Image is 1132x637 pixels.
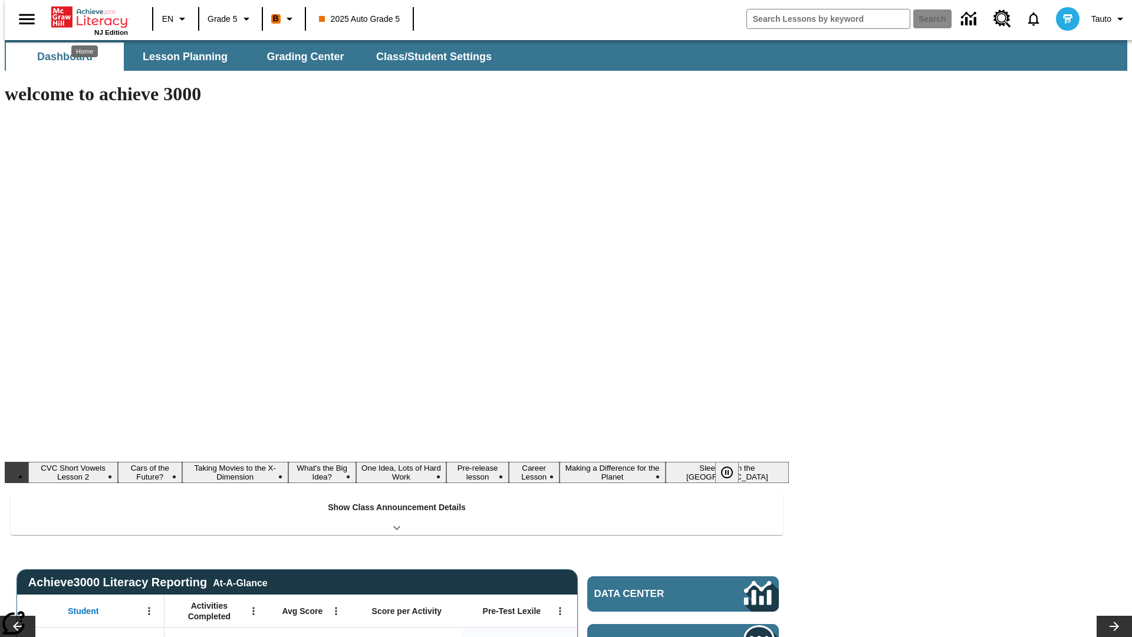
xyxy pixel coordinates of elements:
button: Open Menu [327,602,345,620]
div: Pause [715,462,751,483]
div: Show Class Announcement Details [11,494,783,535]
span: Data Center [594,588,705,600]
button: Pause [715,462,739,483]
button: Slide 3 Taking Movies to the X-Dimension [182,462,288,483]
button: Profile/Settings [1087,8,1132,29]
button: Slide 4 What's the Big Idea? [288,462,356,483]
button: Slide 7 Career Lesson [509,462,560,483]
a: Data Center [954,3,986,35]
span: Activities Completed [170,600,248,622]
div: Home [71,45,98,57]
button: Lesson Planning [126,42,244,71]
span: Avg Score [282,606,323,616]
button: Lesson carousel, Next [1097,616,1132,637]
span: Score per Activity [372,606,442,616]
button: Grading Center [246,42,364,71]
button: Class/Student Settings [367,42,501,71]
div: SubNavbar [5,40,1127,71]
span: Grade 5 [208,13,238,25]
button: Open Menu [140,602,158,620]
button: Slide 2 Cars of the Future? [118,462,182,483]
button: Open side menu [9,2,44,37]
button: Slide 5 One Idea, Lots of Hard Work [356,462,447,483]
span: Student [68,606,98,616]
span: 2025 Auto Grade 5 [319,13,400,25]
span: EN [162,13,173,25]
div: SubNavbar [5,42,502,71]
span: B [273,11,279,26]
button: Open Menu [245,602,262,620]
a: Home [51,5,128,29]
a: Resource Center, Will open in new tab [986,3,1018,35]
img: avatar image [1056,7,1080,31]
span: Achieve3000 Literacy Reporting [28,576,268,589]
button: Open Menu [551,602,569,620]
button: Language: EN, Select a language [157,8,195,29]
span: NJ Edition [94,29,128,36]
a: Notifications [1018,4,1049,34]
input: search field [747,9,910,28]
div: Home [51,4,128,36]
button: Slide 1 CVC Short Vowels Lesson 2 [28,462,118,483]
button: Grade: Grade 5, Select a grade [203,8,258,29]
span: Tauto [1091,13,1111,25]
button: Slide 6 Pre-release lesson [446,462,508,483]
p: Show Class Announcement Details [328,501,466,514]
button: Slide 9 Sleepless in the Animal Kingdom [666,462,789,483]
button: Slide 8 Making a Difference for the Planet [560,462,666,483]
span: Pre-Test Lexile [483,606,541,616]
button: Boost Class color is orange. Change class color [266,8,301,29]
h1: welcome to achieve 3000 [5,83,789,105]
a: Data Center [587,576,779,612]
button: Select a new avatar [1049,4,1087,34]
div: At-A-Glance [213,576,267,589]
button: Dashboard [6,42,124,71]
